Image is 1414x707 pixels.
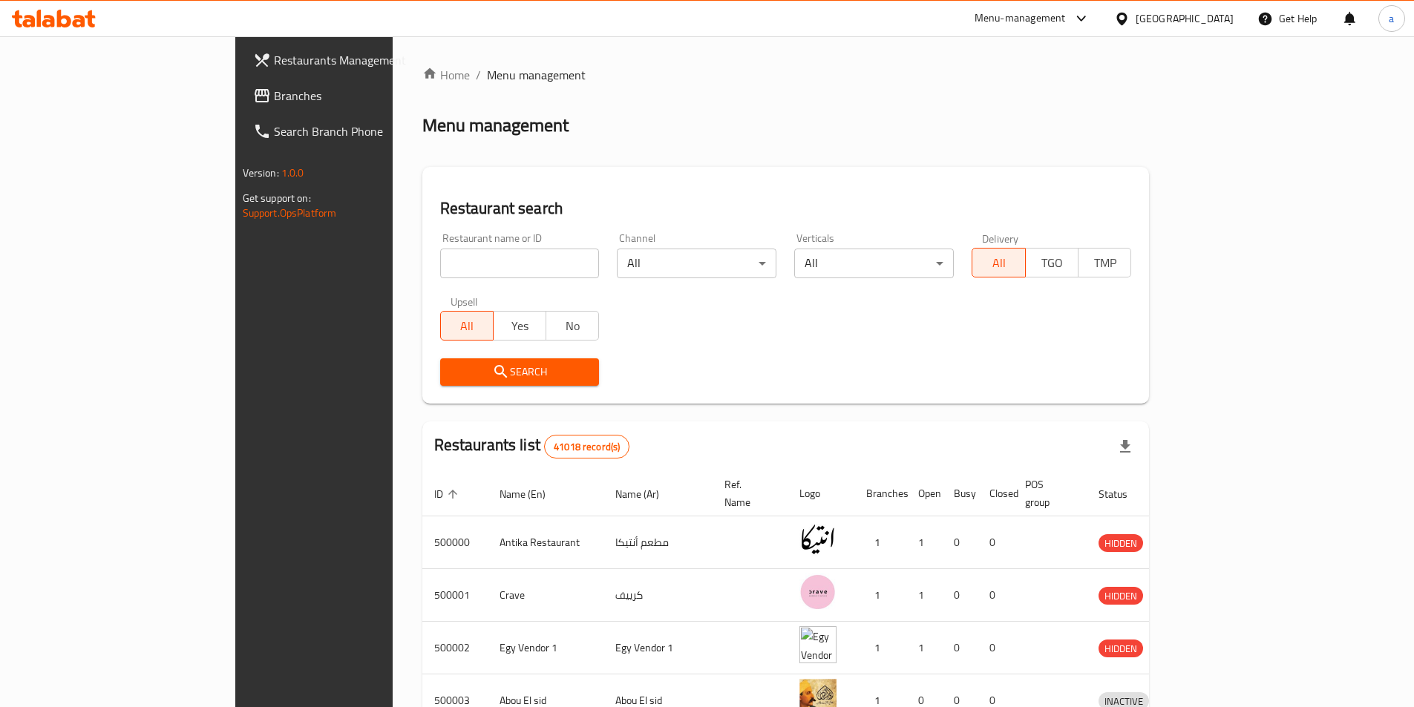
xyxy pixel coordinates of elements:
[493,311,546,341] button: Yes
[854,622,906,674] td: 1
[603,622,713,674] td: Egy Vendor 1
[788,471,854,516] th: Logo
[982,233,1019,243] label: Delivery
[724,476,770,511] span: Ref. Name
[794,249,954,278] div: All
[434,434,630,458] h2: Restaurants list
[975,10,1066,27] div: Menu-management
[552,315,593,337] span: No
[1099,535,1143,552] span: HIDDEN
[906,471,942,516] th: Open
[1032,252,1073,274] span: TGO
[281,163,304,182] span: 1.0.0
[1099,587,1143,605] div: HIDDEN
[434,485,462,503] span: ID
[906,516,942,569] td: 1
[440,311,494,341] button: All
[906,622,942,674] td: 1
[241,42,471,78] a: Restaurants Management
[243,203,337,223] a: Support.OpsPlatform
[243,188,311,208] span: Get support on:
[1099,588,1143,605] span: HIDDEN
[854,569,906,622] td: 1
[906,569,942,622] td: 1
[615,485,678,503] span: Name (Ar)
[854,516,906,569] td: 1
[978,569,1013,622] td: 0
[942,516,978,569] td: 0
[942,622,978,674] td: 0
[487,66,586,84] span: Menu management
[452,363,588,381] span: Search
[1099,534,1143,552] div: HIDDEN
[440,358,600,386] button: Search
[1025,476,1069,511] span: POS group
[274,51,459,69] span: Restaurants Management
[1099,639,1143,657] div: HIDDEN
[451,296,478,306] label: Upsell
[978,471,1013,516] th: Closed
[500,315,540,337] span: Yes
[447,315,488,337] span: All
[422,66,1150,84] nav: breadcrumb
[546,311,599,341] button: No
[603,516,713,569] td: مطعم أنتيكا
[488,569,603,622] td: Crave
[440,249,600,278] input: Search for restaurant name or ID..
[1107,429,1143,464] div: Export file
[1078,248,1131,277] button: TMP
[544,435,629,458] div: Total records count
[545,440,629,454] span: 41018 record(s)
[274,122,459,140] span: Search Branch Phone
[978,252,1019,274] span: All
[440,197,1132,220] h2: Restaurant search
[972,248,1025,277] button: All
[603,569,713,622] td: كرييف
[1099,640,1143,657] span: HIDDEN
[942,569,978,622] td: 0
[241,78,471,114] a: Branches
[1389,10,1394,27] span: a
[799,521,837,558] img: Antika Restaurant
[978,516,1013,569] td: 0
[241,114,471,149] a: Search Branch Phone
[274,87,459,105] span: Branches
[1099,485,1147,503] span: Status
[488,622,603,674] td: Egy Vendor 1
[978,622,1013,674] td: 0
[799,573,837,611] img: Crave
[500,485,565,503] span: Name (En)
[422,114,569,137] h2: Menu management
[1136,10,1234,27] div: [GEOGRAPHIC_DATA]
[1025,248,1078,277] button: TGO
[476,66,481,84] li: /
[243,163,279,182] span: Version:
[1084,252,1125,274] span: TMP
[488,516,603,569] td: Antika Restaurant
[799,626,837,663] img: Egy Vendor 1
[617,249,776,278] div: All
[854,471,906,516] th: Branches
[942,471,978,516] th: Busy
